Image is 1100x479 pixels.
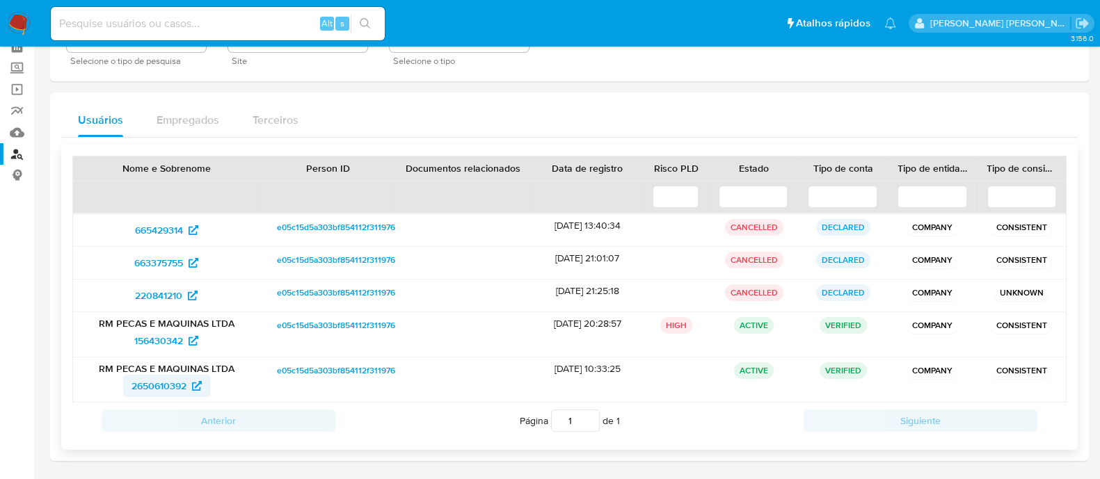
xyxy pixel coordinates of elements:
[884,17,896,29] a: Notificações
[51,15,385,33] input: Pesquise usuários ou casos...
[340,17,344,30] span: s
[351,14,379,33] button: search-icon
[930,17,1071,30] p: anna.almeida@mercadopago.com.br
[1075,16,1090,31] a: Sair
[321,17,333,30] span: Alt
[796,16,870,31] span: Atalhos rápidos
[1070,33,1093,44] span: 3.156.0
